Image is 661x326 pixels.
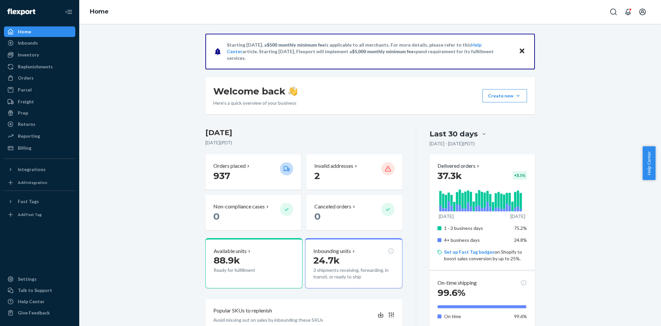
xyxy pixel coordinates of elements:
[510,213,525,220] p: [DATE]
[213,203,265,210] p: Non-compliance cases
[439,213,454,220] p: [DATE]
[4,209,75,220] a: Add Fast Tag
[4,38,75,48] a: Inbounds
[437,162,481,170] button: Delivered orders
[313,267,394,280] p: 3 shipments receiving, forwarding, in transit, or ready to ship
[4,73,75,83] a: Orders
[4,50,75,60] a: Inventory
[518,47,526,56] button: Close
[18,63,53,70] div: Replenishments
[18,276,37,282] div: Settings
[514,313,527,319] span: 99.6%
[18,75,34,81] div: Orders
[514,225,527,231] span: 75.2%
[213,162,246,170] p: Orders placed
[18,166,46,173] div: Integrations
[305,238,402,288] button: Inbounding units24.7k3 shipments receiving, forwarding, in transit, or ready to ship
[314,170,320,181] span: 2
[18,121,35,127] div: Returns
[213,100,297,106] p: Here’s a quick overview of your business
[213,317,323,323] p: Avoid missing out on sales by inbounding these SKUs
[18,52,39,58] div: Inventory
[444,313,509,320] p: On time
[4,131,75,141] a: Reporting
[4,296,75,307] a: Help Center
[227,42,512,61] p: Starting [DATE], a is applicable to all merchants. For more details, please refer to this article...
[205,154,301,190] button: Orders placed 937
[618,306,654,323] iframe: Opens a widget where you can chat to one of our agents
[444,225,509,232] p: 1 - 3 business days
[205,195,301,230] button: Non-compliance cases 0
[4,96,75,107] a: Freight
[90,8,109,15] a: Home
[18,180,47,185] div: Add Integration
[607,5,620,18] button: Open Search Box
[314,203,351,210] p: Canceled orders
[306,195,402,230] button: Canceled orders 0
[437,279,477,287] p: On-time shipping
[4,164,75,175] button: Integrations
[18,40,38,46] div: Inbounds
[313,247,351,255] p: Inbounding units
[4,119,75,129] a: Returns
[306,154,402,190] button: Invalid addresses 2
[621,5,635,18] button: Open notifications
[4,143,75,153] a: Billing
[513,171,527,180] div: + 3.1 %
[636,5,649,18] button: Open account menu
[352,49,414,54] span: $5,000 monthly minimum fee
[7,9,35,15] img: Flexport logo
[437,287,466,298] span: 99.6%
[205,127,402,138] h3: [DATE]
[18,98,34,105] div: Freight
[430,140,475,147] p: [DATE] - [DATE] ( PDT )
[18,28,31,35] div: Home
[18,133,40,139] div: Reporting
[214,247,247,255] p: Available units
[514,237,527,243] span: 24.8%
[18,110,28,116] div: Prep
[4,308,75,318] button: Give Feedback
[430,129,478,139] div: Last 30 days
[313,255,340,266] span: 24.7k
[4,108,75,118] a: Prep
[437,170,462,181] span: 37.3k
[213,170,230,181] span: 937
[482,89,527,102] button: Create new
[314,211,321,222] span: 0
[4,85,75,95] a: Parcel
[267,42,325,48] span: $500 monthly minimum fee
[18,212,42,217] div: Add Fast Tag
[213,211,220,222] span: 0
[643,146,655,180] button: Help Center
[288,87,297,96] img: hand-wave emoji
[18,198,39,205] div: Fast Tags
[4,177,75,188] a: Add Integration
[214,267,275,273] p: Ready for fulfillment
[4,285,75,296] button: Talk to Support
[18,309,50,316] div: Give Feedback
[4,274,75,284] a: Settings
[4,196,75,207] button: Fast Tags
[85,2,114,21] ol: breadcrumbs
[314,162,353,170] p: Invalid addresses
[4,61,75,72] a: Replenishments
[444,237,509,243] p: 4+ business days
[18,298,45,305] div: Help Center
[444,249,527,262] p: on Shopify to boost sales conversion by up to 25%.
[4,26,75,37] a: Home
[205,139,402,146] p: [DATE] ( PDT )
[444,249,495,255] a: Set up Fast Tag badges
[205,238,302,288] button: Available units88.9kReady for fulfillment
[18,87,32,93] div: Parcel
[18,287,52,294] div: Talk to Support
[18,145,31,151] div: Billing
[62,5,75,18] button: Close Navigation
[213,85,297,97] h1: Welcome back
[213,307,272,314] p: Popular SKUs to replenish
[214,255,240,266] span: 88.9k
